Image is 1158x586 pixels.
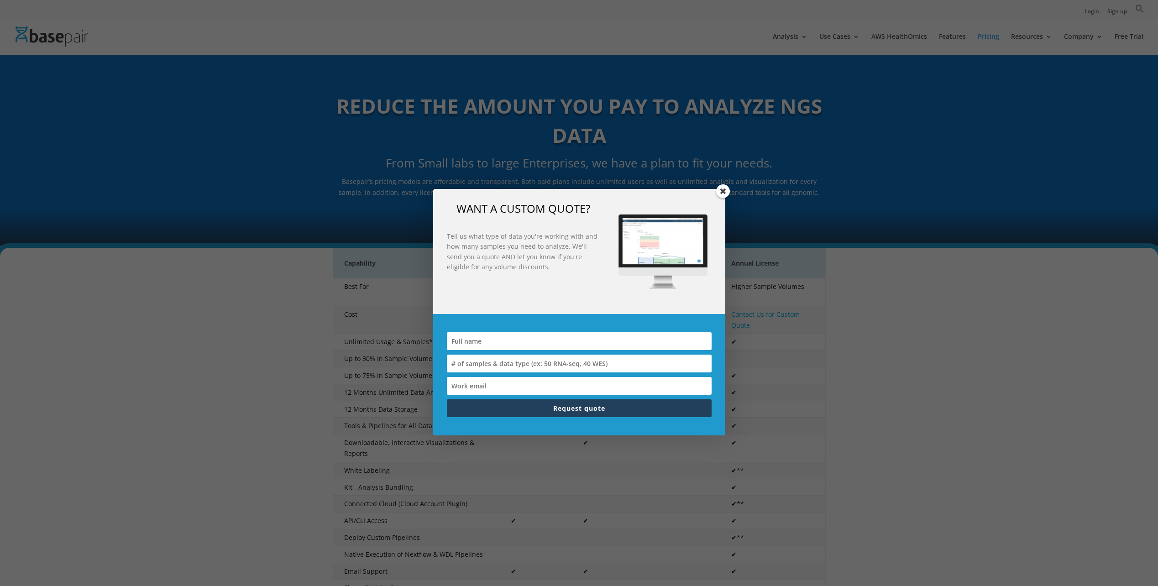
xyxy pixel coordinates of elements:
button: Request quote [447,399,712,417]
strong: Tell us what type of data you're working with and how many samples you need to analyze. We'll sen... [447,232,597,271]
span: WANT A CUSTOM QUOTE? [456,201,590,216]
input: # of samples & data type (ex: 50 RNA-seq, 40 WES) [447,355,712,372]
input: Full name [447,332,712,350]
span: Request quote [553,404,605,413]
input: Work email [447,377,712,395]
